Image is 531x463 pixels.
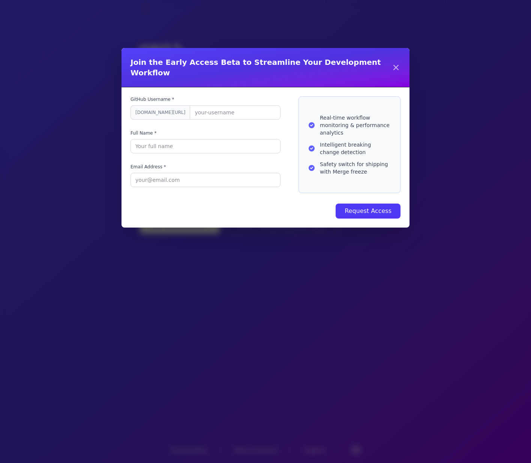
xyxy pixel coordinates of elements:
input: Your full name [130,139,280,153]
button: Request Access [336,204,400,219]
label: GitHub Username * [130,96,280,102]
span: [DOMAIN_NAME][URL] [130,105,190,120]
span: Intelligent breaking change detection [320,141,391,156]
h2: Join the Early Access Beta to Streamline Your Development Workflow [130,57,391,78]
label: Full Name * [130,130,280,136]
input: your-username [190,105,280,120]
span: Safety switch for shipping with Merge freeze [320,160,391,175]
input: your@email.com [130,173,280,187]
span: Real-time workflow monitoring & performance analytics [320,114,391,136]
label: Email Address * [130,164,280,170]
